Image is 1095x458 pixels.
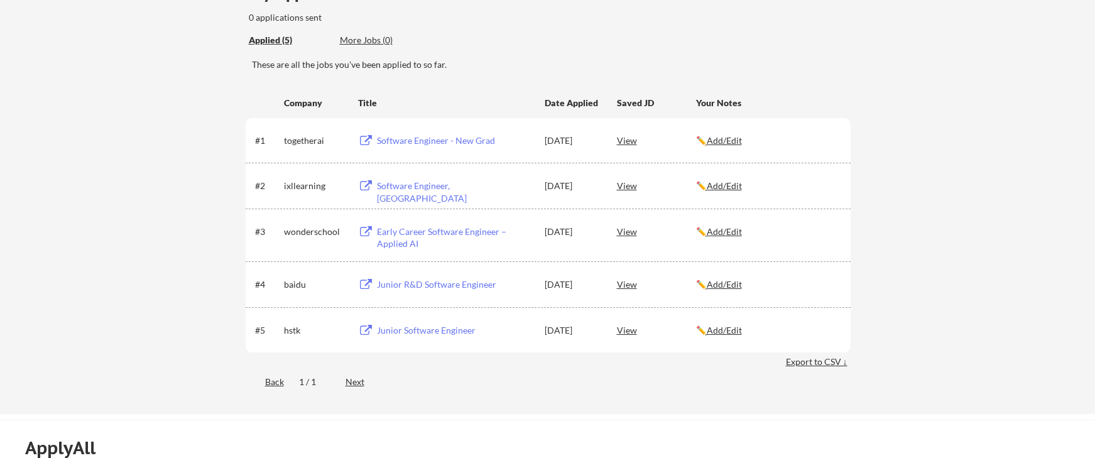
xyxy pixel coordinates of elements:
[255,226,280,238] div: #3
[377,324,533,337] div: Junior Software Engineer
[545,278,600,291] div: [DATE]
[358,97,533,109] div: Title
[545,97,600,109] div: Date Applied
[707,325,742,335] u: Add/Edit
[340,34,432,46] div: More Jobs (0)
[255,180,280,192] div: #2
[617,220,696,243] div: View
[617,273,696,295] div: View
[377,278,533,291] div: Junior R&D Software Engineer
[707,135,742,146] u: Add/Edit
[617,319,696,341] div: View
[696,324,839,337] div: ✏️
[252,58,851,71] div: These are all the jobs you've been applied to so far.
[346,376,379,388] div: Next
[284,278,347,291] div: baidu
[255,134,280,147] div: #1
[786,356,851,368] div: Export to CSV ↓
[707,226,742,237] u: Add/Edit
[255,324,280,337] div: #5
[340,34,432,47] div: These are job applications we think you'd be a good fit for, but couldn't apply you to automatica...
[707,279,742,290] u: Add/Edit
[249,11,492,24] div: 0 applications sent
[696,278,839,291] div: ✏️
[284,97,347,109] div: Company
[249,34,330,46] div: Applied (5)
[284,180,347,192] div: ixllearning
[696,134,839,147] div: ✏️
[617,91,696,114] div: Saved JD
[377,226,533,250] div: Early Career Software Engineer – Applied AI
[617,174,696,197] div: View
[246,376,284,388] div: Back
[284,134,347,147] div: togetherai
[696,97,839,109] div: Your Notes
[377,180,533,204] div: Software Engineer, [GEOGRAPHIC_DATA]
[696,226,839,238] div: ✏️
[545,134,600,147] div: [DATE]
[299,376,330,388] div: 1 / 1
[255,278,280,291] div: #4
[284,226,347,238] div: wonderschool
[545,180,600,192] div: [DATE]
[377,134,533,147] div: Software Engineer - New Grad
[249,34,330,47] div: These are all the jobs you've been applied to so far.
[284,324,347,337] div: hstk
[545,226,600,238] div: [DATE]
[545,324,600,337] div: [DATE]
[696,180,839,192] div: ✏️
[617,129,696,151] div: View
[707,180,742,191] u: Add/Edit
